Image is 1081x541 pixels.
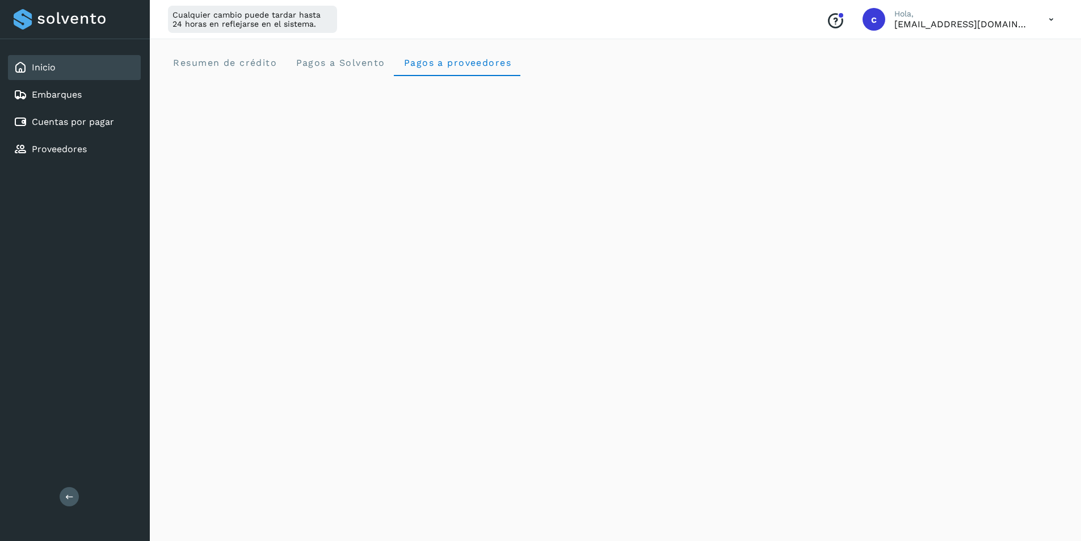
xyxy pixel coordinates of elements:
p: contabilidad5@easo.com [894,19,1030,30]
div: Proveedores [8,137,141,162]
span: Pagos a Solvento [295,57,385,68]
div: Cuentas por pagar [8,110,141,135]
div: Inicio [8,55,141,80]
a: Embarques [32,89,82,100]
div: Cualquier cambio puede tardar hasta 24 horas en reflejarse en el sistema. [168,6,337,33]
div: Embarques [8,82,141,107]
a: Proveedores [32,144,87,154]
p: Hola, [894,9,1030,19]
a: Inicio [32,62,56,73]
a: Cuentas por pagar [32,116,114,127]
span: Pagos a proveedores [403,57,511,68]
span: Resumen de crédito [173,57,277,68]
